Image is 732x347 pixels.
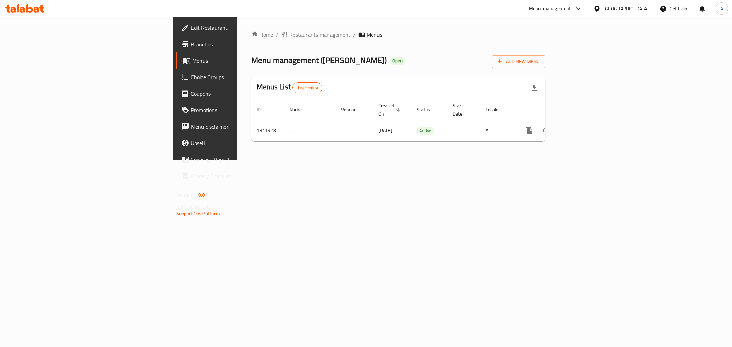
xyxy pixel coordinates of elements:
[176,20,295,36] a: Edit Restaurant
[191,139,290,147] span: Upsell
[176,69,295,85] a: Choice Groups
[603,5,649,12] div: [GEOGRAPHIC_DATA]
[257,106,270,114] span: ID
[281,31,350,39] a: Restaurants management
[191,155,290,164] span: Coverage Report
[176,118,295,135] a: Menu disclaimer
[194,191,205,200] span: 1.0.0
[176,209,220,218] a: Support.OpsPlatform
[191,122,290,131] span: Menu disclaimer
[191,73,290,81] span: Choice Groups
[176,151,295,168] a: Coverage Report
[192,57,290,65] span: Menus
[498,57,540,66] span: Add New Menu
[176,168,295,184] a: Grocery Checklist
[176,191,193,200] span: Version:
[176,202,208,211] span: Get support on:
[293,85,322,91] span: 1 record(s)
[378,101,403,118] span: Created On
[526,80,543,96] div: Export file
[191,172,290,180] span: Grocery Checklist
[251,52,387,68] span: Menu management ( [PERSON_NAME] )
[176,85,295,102] a: Coupons
[251,99,592,141] table: enhanced table
[417,106,439,114] span: Status
[367,31,382,39] span: Menus
[176,52,295,69] a: Menus
[176,36,295,52] a: Branches
[417,127,434,135] span: Active
[486,106,507,114] span: Locale
[341,106,364,114] span: Vendor
[191,24,290,32] span: Edit Restaurant
[720,5,723,12] span: A
[284,120,336,141] td: .
[191,106,290,114] span: Promotions
[191,89,290,98] span: Coupons
[492,55,545,68] button: Add New Menu
[290,106,311,114] span: Name
[176,102,295,118] a: Promotions
[537,122,554,139] button: Change Status
[390,57,405,65] div: Open
[176,135,295,151] a: Upsell
[378,126,392,135] span: [DATE]
[447,120,480,141] td: -
[191,40,290,48] span: Branches
[521,122,537,139] button: more
[529,4,571,13] div: Menu-management
[257,82,322,93] h2: Menus List
[515,99,592,120] th: Actions
[289,31,350,39] span: Restaurants management
[453,101,472,118] span: Start Date
[292,82,322,93] div: Total records count
[251,31,545,39] nav: breadcrumb
[353,31,356,39] li: /
[390,58,405,64] span: Open
[480,120,515,141] td: All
